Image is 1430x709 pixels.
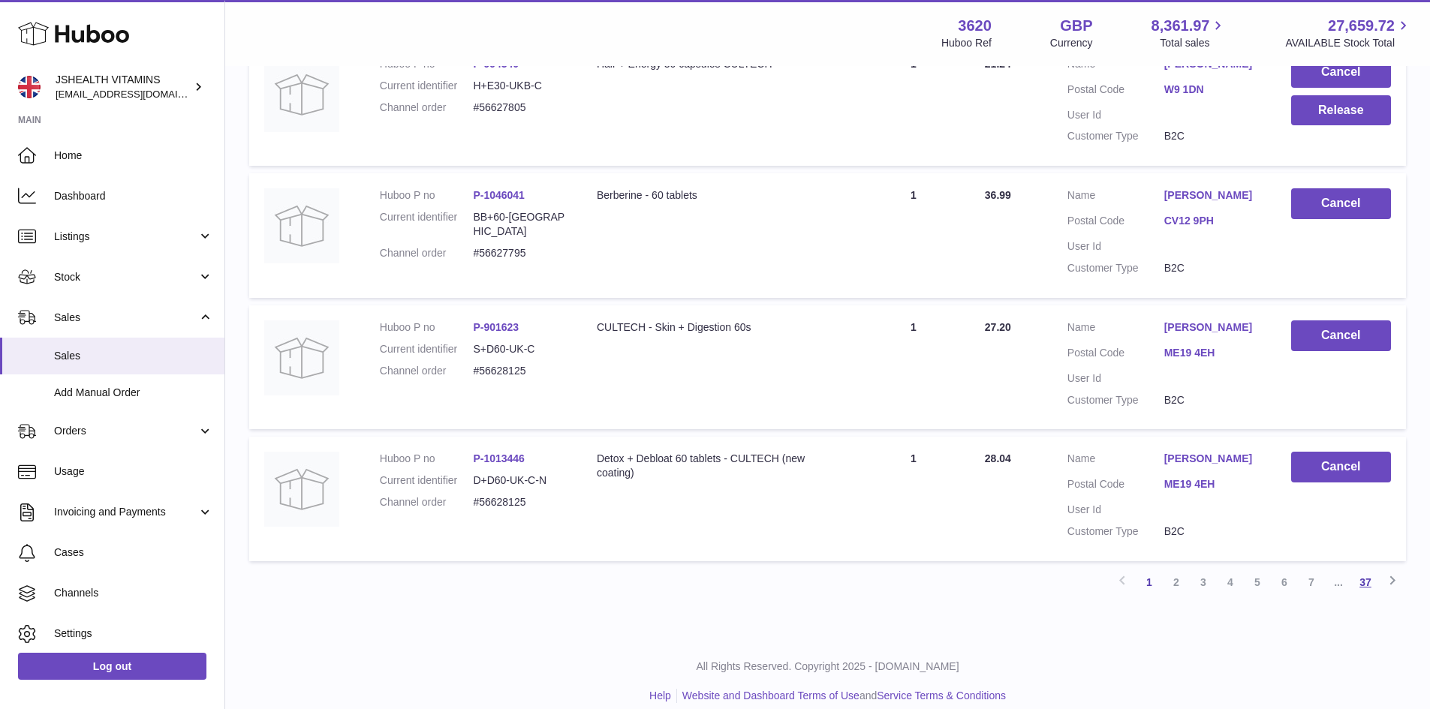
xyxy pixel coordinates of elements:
[18,76,41,98] img: internalAdmin-3620@internal.huboo.com
[473,246,567,260] dd: #56627795
[1164,524,1261,539] dd: B2C
[54,189,213,203] span: Dashboard
[1285,36,1412,50] span: AVAILABLE Stock Total
[1285,16,1412,50] a: 27,659.72 AVAILABLE Stock Total
[264,188,339,263] img: no-photo.jpg
[1067,320,1164,338] dt: Name
[1164,129,1261,143] dd: B2C
[1067,503,1164,517] dt: User Id
[1136,569,1163,596] a: 1
[677,689,1006,703] li: and
[54,505,197,519] span: Invoicing and Payments
[941,36,992,50] div: Huboo Ref
[54,270,197,284] span: Stock
[1164,214,1261,228] a: CV12 9PH
[1067,239,1164,254] dt: User Id
[1067,371,1164,386] dt: User Id
[380,210,474,239] dt: Current identifier
[473,321,519,333] a: P-901623
[1164,83,1261,97] a: W9 1DN
[1217,569,1244,596] a: 4
[473,189,525,201] a: P-1046041
[1067,393,1164,407] dt: Customer Type
[857,437,970,561] td: 1
[473,58,519,70] a: P-994340
[380,364,474,378] dt: Channel order
[54,149,213,163] span: Home
[380,495,474,509] dt: Channel order
[1328,16,1395,36] span: 27,659.72
[380,188,474,203] dt: Huboo P no
[473,364,567,378] dd: #56628125
[1067,129,1164,143] dt: Customer Type
[1067,452,1164,470] dt: Name
[1067,477,1164,495] dt: Postal Code
[597,452,842,480] div: Detox + Debloat 60 tablets - CULTECH (new coating)
[1050,36,1093,50] div: Currency
[857,173,970,298] td: 1
[857,42,970,167] td: 1
[380,473,474,488] dt: Current identifier
[597,188,842,203] div: Berberine - 60 tablets
[54,626,213,641] span: Settings
[1067,83,1164,101] dt: Postal Code
[1164,320,1261,335] a: [PERSON_NAME]
[1164,346,1261,360] a: ME19 4EH
[54,230,197,244] span: Listings
[682,689,860,701] a: Website and Dashboard Terms of Use
[264,452,339,527] img: no-photo.jpg
[380,246,474,260] dt: Channel order
[54,424,197,438] span: Orders
[857,305,970,430] td: 1
[54,586,213,600] span: Channels
[1352,569,1379,596] a: 37
[56,88,221,100] span: [EMAIL_ADDRESS][DOMAIN_NAME]
[56,73,191,101] div: JSHEALTH VITAMINS
[18,653,206,680] a: Log out
[1067,346,1164,364] dt: Postal Code
[1164,452,1261,466] a: [PERSON_NAME]
[1060,16,1092,36] strong: GBP
[1291,188,1391,219] button: Cancel
[380,320,474,335] dt: Huboo P no
[597,320,842,335] div: CULTECH - Skin + Digestion 60s
[1160,36,1227,50] span: Total sales
[1164,261,1261,275] dd: B2C
[473,342,567,356] dd: S+D60-UK-C
[985,321,1011,333] span: 27.20
[1271,569,1298,596] a: 6
[1067,188,1164,206] dt: Name
[380,342,474,356] dt: Current identifier
[1291,57,1391,88] button: Cancel
[1152,16,1227,50] a: 8,361.97 Total sales
[1190,569,1217,596] a: 3
[473,79,567,93] dd: H+E30-UKB-C
[473,210,567,239] dd: BB+60-[GEOGRAPHIC_DATA]
[1164,188,1261,203] a: [PERSON_NAME]
[473,473,567,488] dd: D+D60-UK-C-N
[237,659,1418,674] p: All Rights Reserved. Copyright 2025 - [DOMAIN_NAME]
[1291,452,1391,482] button: Cancel
[1164,477,1261,491] a: ME19 4EH
[1291,95,1391,126] button: Release
[380,101,474,115] dt: Channel order
[1067,524,1164,539] dt: Customer Type
[1152,16,1210,36] span: 8,361.97
[1163,569,1190,596] a: 2
[380,79,474,93] dt: Current identifier
[1244,569,1271,596] a: 5
[877,689,1006,701] a: Service Terms & Conditions
[54,349,213,363] span: Sales
[985,452,1011,464] span: 28.04
[1067,214,1164,232] dt: Postal Code
[473,101,567,115] dd: #56627805
[649,689,671,701] a: Help
[1067,108,1164,122] dt: User Id
[54,464,213,479] span: Usage
[1325,569,1352,596] span: ...
[54,311,197,325] span: Sales
[958,16,992,36] strong: 3620
[985,58,1011,70] span: 21.24
[264,57,339,132] img: no-photo.jpg
[473,495,567,509] dd: #56628125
